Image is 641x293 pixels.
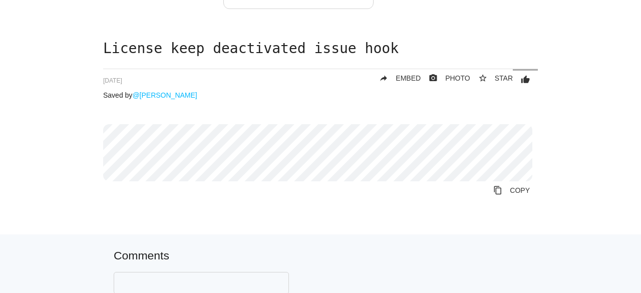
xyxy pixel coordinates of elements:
span: STAR [495,74,513,82]
h5: Comments [114,249,527,262]
button: thumb_up [513,71,538,89]
i: content_copy [493,181,502,199]
span: PHOTO [445,74,470,82]
button: star_borderSTAR [470,69,513,87]
a: @[PERSON_NAME] [132,91,197,99]
i: photo_camera [429,69,438,87]
a: photo_cameraPHOTO [421,69,470,87]
a: Copy to Clipboard [485,181,538,199]
h1: License keep deactivated issue hook [103,41,538,57]
p: Saved by [103,91,538,99]
i: reply [379,69,388,87]
i: thumb_up [521,71,530,89]
span: EMBED [396,74,421,82]
a: replyEMBED [371,69,421,87]
span: [DATE] [103,77,122,84]
i: star_border [478,69,487,87]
